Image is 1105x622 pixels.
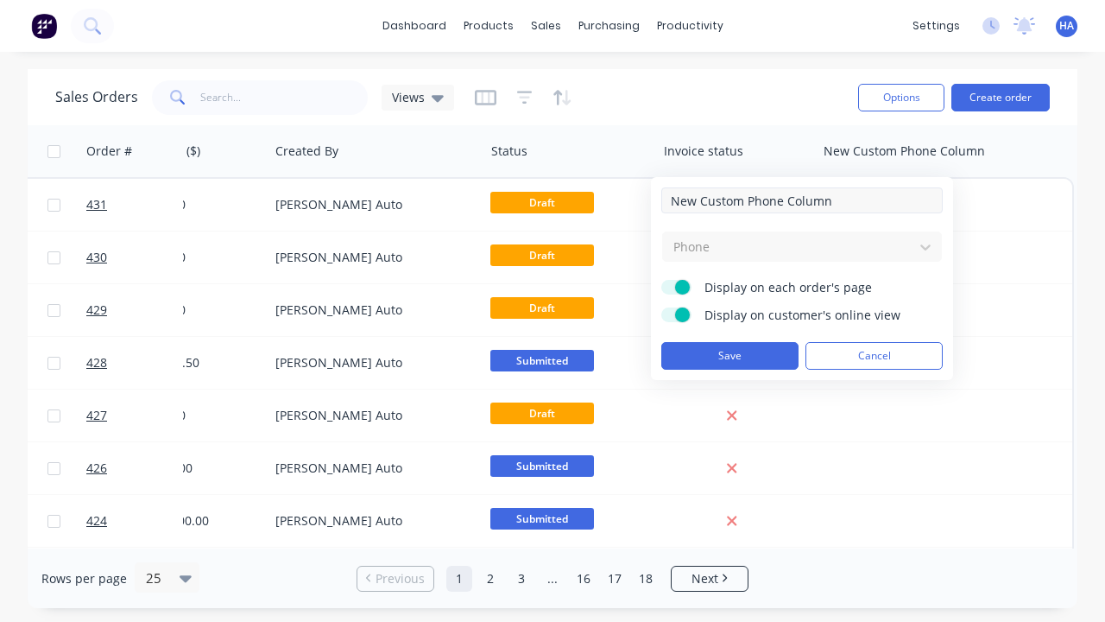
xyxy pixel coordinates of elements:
span: Draft [490,297,594,319]
span: Next [691,570,718,587]
a: 427 [86,390,190,441]
a: Page 3 [508,566,534,592]
img: Factory [31,13,57,39]
div: [PERSON_NAME] Auto [275,407,467,424]
span: 429 [86,301,107,319]
a: 430 [86,232,190,283]
span: Submitted [490,508,594,530]
span: Rows per page [41,570,127,587]
button: Save [661,342,799,370]
div: products [455,13,522,39]
div: Status [491,143,527,160]
div: $0.00 [155,249,256,266]
div: $137.50 [155,354,256,371]
span: Submitted [490,455,594,477]
button: Create order [951,84,1050,111]
h1: Sales Orders [55,89,138,105]
div: $11.00 [155,460,256,477]
a: Previous page [357,570,433,587]
div: Invoice status [664,143,743,160]
span: 431 [86,196,107,213]
div: Order # [86,143,132,160]
span: HA [1059,18,1074,34]
input: Search... [200,80,369,115]
a: Page 18 [633,566,659,592]
div: [PERSON_NAME] Auto [275,301,467,319]
a: Page 17 [602,566,628,592]
span: 427 [86,407,107,424]
span: Views [392,88,425,106]
span: Display on each order's page [704,279,920,296]
div: [PERSON_NAME] Auto [275,354,467,371]
a: 426 [86,442,190,494]
a: 425 [86,548,190,600]
a: 428 [86,337,190,389]
a: 429 [86,284,190,336]
span: 424 [86,512,107,530]
div: purchasing [570,13,648,39]
span: 426 [86,460,107,477]
span: 430 [86,249,107,266]
input: Enter column name... [661,187,943,213]
div: sales [522,13,570,39]
button: Options [858,84,944,111]
div: $1,100.00 [155,512,256,530]
div: settings [904,13,969,39]
a: Page 16 [571,566,597,592]
span: Draft [490,192,594,213]
a: dashboard [374,13,455,39]
div: productivity [648,13,732,39]
span: Draft [490,403,594,424]
div: [PERSON_NAME] Auto [275,196,467,213]
div: New Custom Phone Column [824,143,985,160]
span: Submitted [490,350,594,371]
div: [PERSON_NAME] Auto [275,249,467,266]
a: Page 2 [477,566,503,592]
ul: Pagination [350,566,755,592]
div: [PERSON_NAME] Auto [275,460,467,477]
span: Draft [490,244,594,266]
a: Page 1 is your current page [446,566,472,592]
a: 424 [86,495,190,547]
button: Cancel [805,342,943,370]
a: 431 [86,179,190,231]
a: Next page [672,570,748,587]
div: $0.00 [155,196,256,213]
div: $0.00 [155,301,256,319]
span: Display on customer's online view [704,307,920,324]
div: Created By [275,143,338,160]
a: Jump forward [540,566,565,592]
span: Previous [376,570,425,587]
div: $0.00 [155,407,256,424]
div: [PERSON_NAME] Auto [275,512,467,530]
span: 428 [86,354,107,371]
